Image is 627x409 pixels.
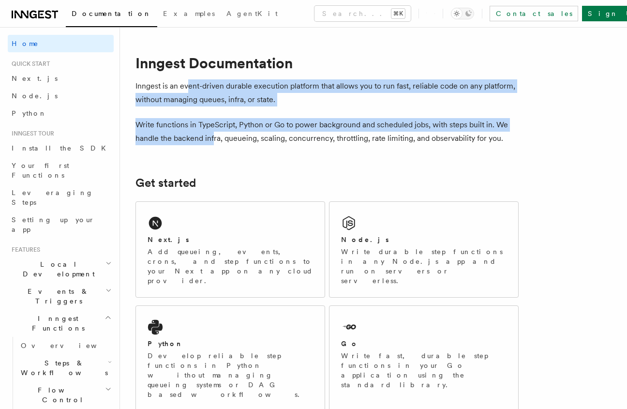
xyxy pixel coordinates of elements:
[8,211,114,238] a: Setting up your app
[21,342,120,349] span: Overview
[135,176,196,190] a: Get started
[8,259,105,279] span: Local Development
[8,157,114,184] a: Your first Functions
[17,354,114,381] button: Steps & Workflows
[341,351,507,390] p: Write fast, durable step functions in your Go application using the standard library.
[8,314,104,333] span: Inngest Functions
[12,189,93,206] span: Leveraging Steps
[12,39,39,48] span: Home
[8,310,114,337] button: Inngest Functions
[8,246,40,254] span: Features
[8,70,114,87] a: Next.js
[17,358,108,378] span: Steps & Workflows
[135,54,519,72] h1: Inngest Documentation
[148,247,313,286] p: Add queueing, events, crons, and step functions to your Next app on any cloud provider.
[451,8,474,19] button: Toggle dark mode
[148,339,183,348] h2: Python
[148,351,313,399] p: Develop reliable step functions in Python without managing queueing systems or DAG based workflows.
[12,92,58,100] span: Node.js
[157,3,221,26] a: Examples
[135,79,519,106] p: Inngest is an event-driven durable execution platform that allows you to run fast, reliable code ...
[8,256,114,283] button: Local Development
[8,35,114,52] a: Home
[17,381,114,409] button: Flow Control
[8,139,114,157] a: Install the SDK
[12,75,58,82] span: Next.js
[8,184,114,211] a: Leveraging Steps
[8,283,114,310] button: Events & Triggers
[490,6,578,21] a: Contact sales
[135,201,325,298] a: Next.jsAdd queueing, events, crons, and step functions to your Next app on any cloud provider.
[72,10,151,17] span: Documentation
[341,235,389,244] h2: Node.js
[12,162,69,179] span: Your first Functions
[8,287,105,306] span: Events & Triggers
[12,144,112,152] span: Install the SDK
[221,3,284,26] a: AgentKit
[329,201,519,298] a: Node.jsWrite durable step functions in any Node.js app and run on servers or serverless.
[12,216,95,233] span: Setting up your app
[163,10,215,17] span: Examples
[226,10,278,17] span: AgentKit
[8,87,114,105] a: Node.js
[8,60,50,68] span: Quick start
[12,109,47,117] span: Python
[17,385,105,405] span: Flow Control
[8,105,114,122] a: Python
[341,247,507,286] p: Write durable step functions in any Node.js app and run on servers or serverless.
[148,235,189,244] h2: Next.js
[314,6,411,21] button: Search...⌘K
[391,9,405,18] kbd: ⌘K
[8,130,54,137] span: Inngest tour
[17,337,114,354] a: Overview
[135,118,519,145] p: Write functions in TypeScript, Python or Go to power background and scheduled jobs, with steps bu...
[66,3,157,27] a: Documentation
[341,339,358,348] h2: Go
